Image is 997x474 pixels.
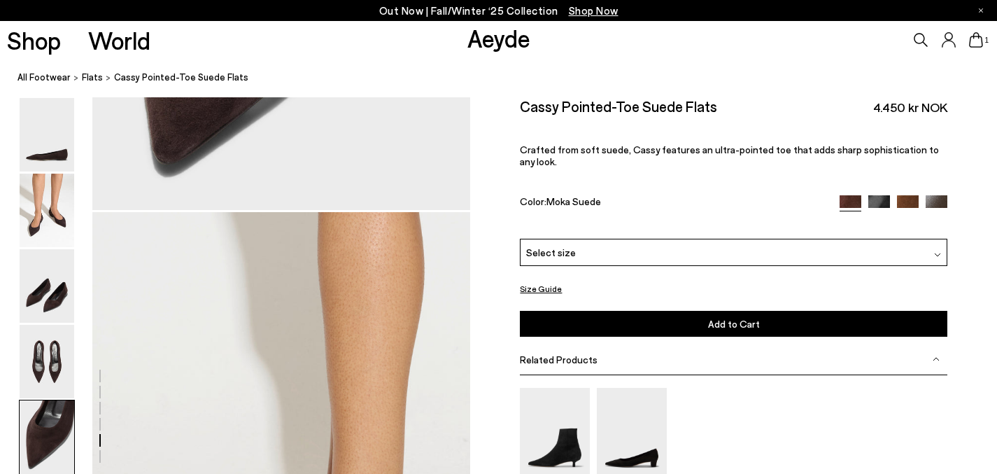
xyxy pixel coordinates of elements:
span: Cassy Pointed-Toe Suede Flats [114,70,248,85]
img: Cassy Pointed-Toe Suede Flats - Image 3 [20,249,74,323]
a: flats [82,70,103,85]
div: Color: [520,195,826,211]
span: 4.450 kr NOK [873,99,947,116]
a: Shop [7,28,61,53]
span: flats [82,71,103,83]
button: Size Guide [520,280,562,298]
p: Out Now | Fall/Winter ‘25 Collection [379,2,618,20]
img: svg%3E [934,251,941,258]
img: Cassy Pointed-Toe Suede Flats - Image 1 [20,98,74,172]
a: All Footwear [17,70,71,85]
p: Crafted from soft suede, Cassy features an ultra-pointed toe that adds sharp sophistication to an... [520,144,947,167]
img: Cassy Pointed-Toe Suede Flats - Image 4 [20,325,74,398]
img: Cassy Pointed-Toe Suede Flats - Image 5 [20,400,74,474]
span: Navigate to /collections/new-in [569,4,618,17]
h2: Cassy Pointed-Toe Suede Flats [520,97,717,115]
img: Cassy Pointed-Toe Suede Flats - Image 2 [20,174,74,247]
nav: breadcrumb [17,59,997,97]
span: Add to Cart [708,318,760,330]
a: Aeyde [467,23,530,53]
a: 1 [969,32,983,48]
span: 1 [983,36,990,44]
a: World [88,28,150,53]
span: Moka Suede [546,195,601,207]
span: Select size [526,245,576,260]
span: Related Products [520,354,598,365]
button: Add to Cart [520,311,947,337]
img: svg%3E [933,356,940,363]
